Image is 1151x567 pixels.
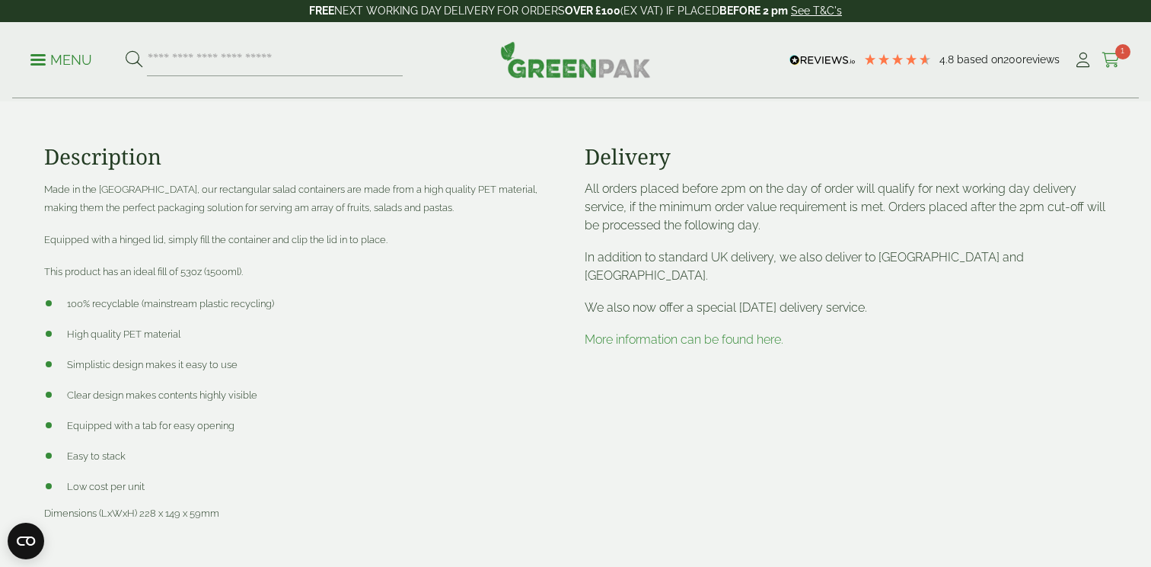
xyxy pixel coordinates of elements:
[585,248,1107,285] p: In addition to standard UK delivery, we also deliver to [GEOGRAPHIC_DATA] and [GEOGRAPHIC_DATA].
[585,332,783,347] a: More information can be found here.
[791,5,842,17] a: See T&C's
[1102,53,1121,68] i: Cart
[44,266,243,277] span: This product has an ideal fill of 53oz (1500ml).
[863,53,932,66] div: 4.79 Stars
[44,508,219,519] span: Dimensions (LxWxH) 228 x 149 x 59mm
[585,299,1107,317] p: We also now offer a special [DATE] delivery service.
[719,5,788,17] strong: BEFORE 2 pm
[67,481,145,492] span: Low cost per unit
[67,328,180,340] span: High quality PET material
[1003,53,1022,66] span: 200
[44,144,566,170] h3: Description
[44,184,537,213] span: Made in the [GEOGRAPHIC_DATA], our rectangular salad containers are made from a high quality PET ...
[67,359,238,370] span: Simplistic design makes it easy to use
[565,5,620,17] strong: OVER £100
[67,389,257,401] span: Clear design makes contents highly visible
[309,5,334,17] strong: FREE
[44,234,387,245] span: Equipped with a hinged lid, simply fill the container and clip the lid in to place.
[30,51,92,69] p: Menu
[789,55,856,66] img: REVIEWS.io
[67,420,234,431] span: Equipped with a tab for easy opening
[1102,49,1121,72] a: 1
[585,180,1107,235] p: All orders placed before 2pm on the day of order will qualify for next working day delivery servi...
[939,53,957,66] span: 4.8
[1073,53,1092,68] i: My Account
[1022,53,1060,66] span: reviews
[30,51,92,66] a: Menu
[8,523,44,559] button: Open CMP widget
[500,41,651,78] img: GreenPak Supplies
[585,144,1107,170] h3: Delivery
[957,53,1003,66] span: Based on
[67,450,126,462] span: Easy to stack
[67,298,274,309] span: 100% recyclable (mainstream plastic recycling)
[1115,44,1130,59] span: 1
